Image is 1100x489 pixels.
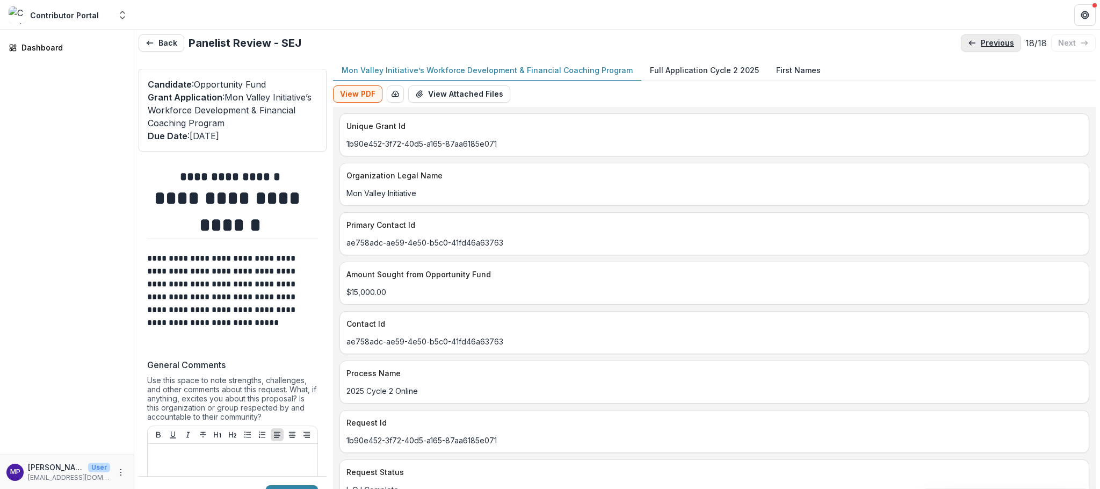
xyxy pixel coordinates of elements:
p: 1b90e452-3f72-40d5-a165-87aa6185e071 [346,138,1082,149]
a: previous [961,34,1021,52]
p: Unique Grant Id [346,120,1078,132]
p: Process Name [346,368,1078,379]
button: Heading 1 [211,428,224,441]
p: Organization Legal Name [346,170,1078,181]
button: Heading 2 [226,428,239,441]
p: ae758adc-ae59-4e50-b5c0-41fd46a63763 [346,237,1082,248]
button: Back [139,34,184,52]
p: 2025 Cycle 2 Online [346,385,1082,397]
p: User [88,463,110,472]
p: 1b90e452-3f72-40d5-a165-87aa6185e071 [346,435,1082,446]
p: Mon Valley Initiative’s Workforce Development & Financial Coaching Program [342,64,633,76]
p: Mon Valley Initiative [346,188,1082,199]
button: Underline [167,428,179,441]
button: Align Right [300,428,313,441]
button: More [114,466,127,479]
p: General Comments [147,358,226,371]
span: Grant Application [148,92,222,103]
button: Get Help [1074,4,1096,26]
p: : Mon Valley Initiative’s Workforce Development & Financial Coaching Program [148,91,317,130]
p: [EMAIL_ADDRESS][DOMAIN_NAME] [28,473,110,483]
p: next [1058,39,1076,48]
div: Use this space to note strengths, challenges, and other comments about this request. What, if any... [147,376,318,426]
p: previous [981,39,1014,48]
p: Contact Id [346,318,1078,329]
p: 18 / 18 [1025,37,1047,49]
p: [PERSON_NAME] [28,462,84,473]
button: Strike [197,428,209,441]
button: View PDF [333,85,382,103]
p: : [DATE] [148,130,317,142]
button: Align Center [286,428,299,441]
button: Bold [152,428,165,441]
button: Align Left [271,428,284,441]
img: Contributor Portal [9,6,26,24]
span: Due Date [148,131,187,141]
button: Ordered List [256,428,269,441]
p: Full Application Cycle 2 2025 [650,64,759,76]
span: Candidate [148,79,192,90]
button: Open entity switcher [115,4,130,26]
p: ae758adc-ae59-4e50-b5c0-41fd46a63763 [346,336,1082,347]
button: next [1051,34,1096,52]
button: View Attached Files [408,85,510,103]
p: Request Status [346,466,1078,478]
p: : Opportunity Fund [148,78,317,91]
a: Dashboard [4,39,129,56]
p: $15,000.00 [346,286,1082,298]
div: Contributor Portal [30,10,99,21]
div: Marge Petruska [10,469,20,476]
p: Request Id [346,417,1078,428]
p: Primary Contact Id [346,219,1078,231]
p: Amount Sought from Opportunity Fund [346,269,1078,280]
h2: Panelist Review - SEJ [189,37,301,49]
p: First Names [776,64,821,76]
div: Dashboard [21,42,121,53]
button: Bullet List [241,428,254,441]
button: Italicize [182,428,194,441]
